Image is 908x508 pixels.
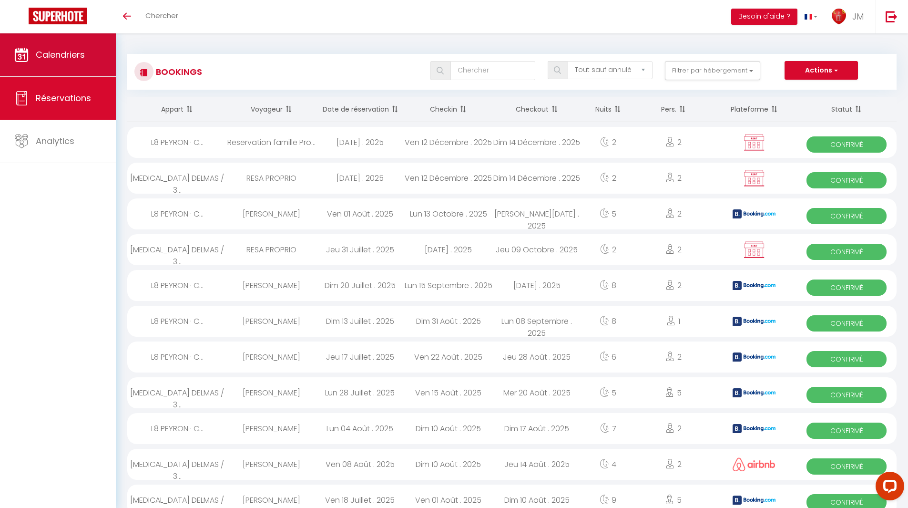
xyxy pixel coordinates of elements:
th: Sort by channel [712,97,797,122]
span: Chercher [145,10,178,21]
img: logout [886,10,898,22]
th: Sort by people [635,97,712,122]
th: Sort by checkout [493,97,582,122]
iframe: LiveChat chat widget [868,468,908,508]
input: Chercher [450,61,535,80]
img: ... [832,9,846,24]
th: Sort by booking date [316,97,404,122]
span: Réservations [36,92,91,104]
th: Sort by nights [581,97,635,122]
img: Super Booking [29,8,87,24]
th: Sort by guest [227,97,316,122]
th: Sort by checkin [404,97,493,122]
th: Sort by status [796,97,897,122]
button: Filtrer par hébergement [665,61,760,80]
span: Analytics [36,135,74,147]
h3: Bookings [153,61,202,83]
th: Sort by rentals [127,97,227,122]
span: Calendriers [36,49,85,61]
button: Actions [785,61,858,80]
button: Besoin d'aide ? [731,9,797,25]
span: JM [852,10,864,22]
